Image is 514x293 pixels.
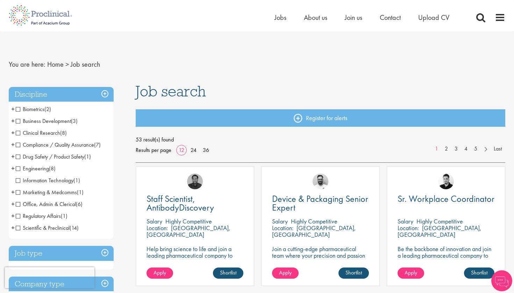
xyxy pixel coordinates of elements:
[9,60,45,69] span: You are here:
[49,165,56,172] span: (8)
[16,117,71,125] span: Business Development
[16,129,60,137] span: Clinical Research
[136,134,506,145] span: 53 result(s) found
[16,177,73,184] span: Information Technology
[11,211,15,221] span: +
[9,246,114,261] h3: Job type
[272,268,299,279] a: Apply
[398,246,494,272] p: Be the backbone of innovation and join a leading pharmaceutical company to help keep life-changin...
[345,13,362,22] a: Join us
[274,13,286,22] a: Jobs
[147,224,168,232] span: Location:
[147,193,214,213] span: Staff Scientist, AntibodyDiscovery
[471,145,481,153] a: 5
[441,145,451,153] a: 2
[136,145,171,155] span: Results per page
[16,189,84,196] span: Marketing & Medcomms
[451,145,461,153] a: 3
[291,217,337,225] p: Highly Competitive
[11,139,15,150] span: +
[147,268,173,279] a: Apply
[11,187,15,197] span: +
[213,268,243,279] a: Shortlist
[200,146,212,154] a: 36
[44,105,51,113] span: (2)
[70,224,79,232] span: (14)
[272,217,288,225] span: Salary
[279,269,292,276] span: Apply
[165,217,212,225] p: Highly Competitive
[16,129,67,137] span: Clinical Research
[16,165,49,172] span: Engineering
[16,224,79,232] span: Scientific & Preclinical
[147,224,230,239] p: [GEOGRAPHIC_DATA], [GEOGRAPHIC_DATA]
[398,193,494,205] span: Sr. Workplace Coordinator
[16,212,67,220] span: Regulatory Affairs
[147,246,243,279] p: Help bring science to life and join a leading pharmaceutical company to play a key role in delive...
[490,145,505,153] a: Last
[11,116,15,126] span: +
[84,153,91,160] span: (1)
[16,200,76,208] span: Office, Admin & Clerical
[313,174,328,189] img: Emile De Beer
[416,217,463,225] p: Highly Competitive
[60,129,67,137] span: (8)
[71,117,78,125] span: (3)
[77,189,84,196] span: (1)
[176,146,187,154] a: 12
[11,104,15,114] span: +
[147,195,243,212] a: Staff Scientist, AntibodyDiscovery
[461,145,471,153] a: 4
[9,87,114,102] h3: Discipline
[94,141,101,148] span: (7)
[418,13,449,22] a: Upload CV
[187,174,203,189] img: Mike Raletz
[11,199,15,209] span: +
[136,109,506,127] a: Register for alerts
[16,141,101,148] span: Compliance / Quality Assurance
[76,200,83,208] span: (6)
[71,60,100,69] span: Job search
[11,151,15,162] span: +
[398,268,424,279] a: Apply
[431,145,442,153] a: 1
[398,217,413,225] span: Salary
[16,200,83,208] span: Office, Admin & Clerical
[438,174,454,189] img: Anderson Maldonado
[16,189,77,196] span: Marketing & Medcomms
[11,163,15,174] span: +
[188,146,199,154] a: 24
[16,141,94,148] span: Compliance / Quality Assurance
[304,13,327,22] span: About us
[5,267,94,288] iframe: reCAPTCHA
[272,224,356,239] p: [GEOGRAPHIC_DATA], [GEOGRAPHIC_DATA]
[338,268,369,279] a: Shortlist
[47,60,64,69] a: breadcrumb link
[464,268,494,279] a: Shortlist
[11,127,15,138] span: +
[154,269,166,276] span: Apply
[61,212,67,220] span: (1)
[16,212,61,220] span: Regulatory Affairs
[398,224,481,239] p: [GEOGRAPHIC_DATA], [GEOGRAPHIC_DATA]
[65,60,69,69] span: >
[405,269,417,276] span: Apply
[16,105,51,113] span: Biometrics
[16,153,84,160] span: Drug Safety / Product Safety
[272,246,369,272] p: Join a cutting-edge pharmaceutical team where your precision and passion for quality will help sh...
[16,224,70,232] span: Scientific & Preclinical
[272,193,368,213] span: Device & Packaging Senior Expert
[491,270,512,291] img: Chatbot
[147,217,162,225] span: Salary
[398,224,419,232] span: Location:
[398,195,494,203] a: Sr. Workplace Coordinator
[272,195,369,212] a: Device & Packaging Senior Expert
[11,222,15,233] span: +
